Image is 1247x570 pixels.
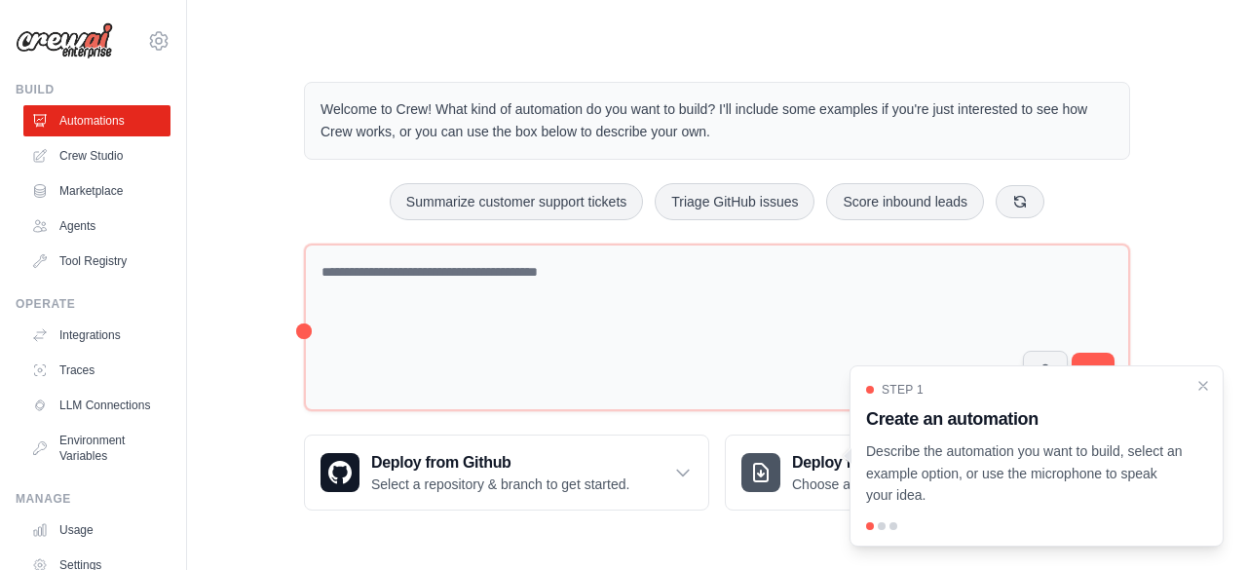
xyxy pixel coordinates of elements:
p: Describe the automation you want to build, select an example option, or use the microphone to spe... [866,440,1184,507]
p: Welcome to Crew! What kind of automation do you want to build? I'll include some examples if you'... [321,98,1114,143]
span: Step 1 [882,382,924,398]
div: Operate [16,296,170,312]
a: Environment Variables [23,425,170,472]
img: Logo [16,22,113,59]
a: Tool Registry [23,246,170,277]
a: Marketplace [23,175,170,207]
div: Manage [16,491,170,507]
p: Select a repository & branch to get started. [371,475,629,494]
h3: Deploy from zip file [792,451,957,475]
a: Agents [23,210,170,242]
a: LLM Connections [23,390,170,421]
h3: Create an automation [866,405,1184,433]
button: Close walkthrough [1195,378,1211,394]
p: Choose a zip file to upload. [792,475,957,494]
a: Traces [23,355,170,386]
h3: Deploy from Github [371,451,629,475]
button: Summarize customer support tickets [390,183,643,220]
div: Build [16,82,170,97]
a: Usage [23,514,170,546]
a: Integrations [23,320,170,351]
a: Automations [23,105,170,136]
a: Crew Studio [23,140,170,171]
button: Score inbound leads [826,183,984,220]
button: Triage GitHub issues [655,183,814,220]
